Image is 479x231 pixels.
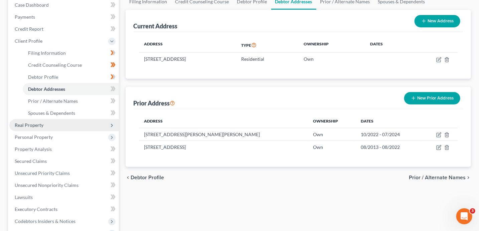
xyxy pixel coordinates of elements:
td: [STREET_ADDRESS][PERSON_NAME][PERSON_NAME] [139,128,308,141]
span: Spouses & Dependents [28,110,75,116]
span: Filing Information [28,50,66,56]
div: Prior Address [134,99,175,107]
button: New Address [415,15,460,27]
th: Ownership [299,37,365,53]
th: Dates [355,114,422,128]
span: Prior / Alternate Names [28,98,78,104]
td: [STREET_ADDRESS] [139,53,236,65]
a: Unsecured Nonpriority Claims [9,179,119,191]
a: Prior / Alternate Names [23,95,119,107]
td: Own [308,128,355,141]
i: chevron_right [466,175,471,180]
span: Property Analysis [15,146,52,152]
td: Residential [236,53,298,65]
button: New Prior Address [404,92,460,104]
iframe: Intercom live chat [456,208,472,224]
th: Type [236,37,298,53]
button: chevron_left Debtor Profile [126,175,164,180]
div: Current Address [134,22,178,30]
span: Client Profile [15,38,42,44]
a: Executory Contracts [9,203,119,215]
span: Credit Counseling Course [28,62,82,68]
span: Secured Claims [15,158,47,164]
a: Unsecured Priority Claims [9,167,119,179]
button: Prior / Alternate Names chevron_right [409,175,471,180]
a: Credit Counseling Course [23,59,119,71]
span: Personal Property [15,134,53,140]
span: Debtor Profile [131,175,164,180]
span: Credit Report [15,26,43,32]
td: 10/2022 - 07/2024 [355,128,422,141]
a: Debtor Profile [23,71,119,83]
td: [STREET_ADDRESS] [139,141,308,154]
a: Secured Claims [9,155,119,167]
th: Address [139,37,236,53]
i: chevron_left [126,175,131,180]
a: Spouses & Dependents [23,107,119,119]
td: 08/2013 - 08/2022 [355,141,422,154]
th: Ownership [308,114,355,128]
td: Own [299,53,365,65]
span: Codebtors Insiders & Notices [15,218,75,224]
span: 3 [470,208,475,214]
span: Unsecured Priority Claims [15,170,70,176]
span: Prior / Alternate Names [409,175,466,180]
span: Lawsuits [15,194,33,200]
a: Debtor Addresses [23,83,119,95]
span: Payments [15,14,35,20]
span: Unsecured Nonpriority Claims [15,182,78,188]
a: Filing Information [23,47,119,59]
th: Dates [365,37,408,53]
span: Real Property [15,122,43,128]
span: Debtor Profile [28,74,58,80]
th: Address [139,114,308,128]
span: Case Dashboard [15,2,49,8]
a: Lawsuits [9,191,119,203]
a: Payments [9,11,119,23]
span: Debtor Addresses [28,86,65,92]
a: Property Analysis [9,143,119,155]
span: Executory Contracts [15,206,57,212]
td: Own [308,141,355,154]
a: Credit Report [9,23,119,35]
